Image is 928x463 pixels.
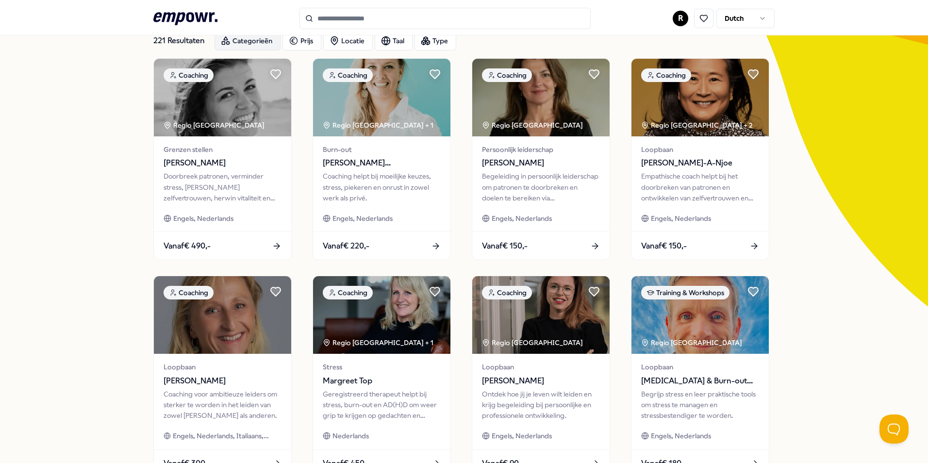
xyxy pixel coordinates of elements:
[313,276,450,354] img: package image
[641,144,759,155] span: Loopbaan
[313,59,450,136] img: package image
[482,375,600,387] span: [PERSON_NAME]
[323,120,433,131] div: Regio [GEOGRAPHIC_DATA] + 1
[164,362,282,372] span: Loopbaan
[482,389,600,421] div: Ontdek hoe jij je leven wilt leiden en krijg begeleiding bij persoonlijke en professionele ontwik...
[641,362,759,372] span: Loopbaan
[154,276,291,354] img: package image
[323,68,373,82] div: Coaching
[641,157,759,169] span: [PERSON_NAME]-A-Njoe
[173,213,233,224] span: Engels, Nederlands
[332,430,369,441] span: Nederlands
[482,157,600,169] span: [PERSON_NAME]
[631,276,769,354] img: package image
[164,375,282,387] span: [PERSON_NAME]
[164,144,282,155] span: Grenzen stellen
[282,31,321,50] button: Prijs
[641,120,753,131] div: Regio [GEOGRAPHIC_DATA] + 2
[641,337,744,348] div: Regio [GEOGRAPHIC_DATA]
[641,375,759,387] span: [MEDICAL_DATA] & Burn-out Preventie
[164,171,282,203] div: Doorbreek patronen, verminder stress, [PERSON_NAME] zelfvertrouwen, herwin vitaliteit en kies voo...
[164,286,214,299] div: Coaching
[482,120,584,131] div: Regio [GEOGRAPHIC_DATA]
[472,58,610,260] a: package imageCoachingRegio [GEOGRAPHIC_DATA] Persoonlijk leiderschap[PERSON_NAME]Begeleiding in p...
[313,58,451,260] a: package imageCoachingRegio [GEOGRAPHIC_DATA] + 1Burn-out[PERSON_NAME][GEOGRAPHIC_DATA]Coaching he...
[323,362,441,372] span: Stress
[164,120,266,131] div: Regio [GEOGRAPHIC_DATA]
[323,171,441,203] div: Coaching helpt bij moeilijke keuzes, stress, piekeren en onrust in zowel werk als privé.
[482,286,532,299] div: Coaching
[472,59,610,136] img: package image
[173,430,282,441] span: Engels, Nederlands, Italiaans, Zweeds
[323,389,441,421] div: Geregistreerd therapeut helpt bij stress, burn-out en AD(H)D om weer grip te krijgen op gedachten...
[641,389,759,421] div: Begrijp stress en leer praktische tools om stress te managen en stressbestendiger te worden.
[651,430,711,441] span: Engels, Nederlands
[153,31,207,50] div: 221 Resultaten
[323,144,441,155] span: Burn-out
[482,362,600,372] span: Loopbaan
[631,58,769,260] a: package imageCoachingRegio [GEOGRAPHIC_DATA] + 2Loopbaan[PERSON_NAME]-A-NjoeEmpathische coach hel...
[164,157,282,169] span: [PERSON_NAME]
[375,31,413,50] button: Taal
[673,11,688,26] button: R
[164,389,282,421] div: Coaching voor ambitieuze leiders om sterker te worden in het leiden van zowel [PERSON_NAME] als a...
[641,286,729,299] div: Training & Workshops
[482,171,600,203] div: Begeleiding in persoonlijk leiderschap om patronen te doorbreken en doelen te bereiken via bewust...
[482,68,532,82] div: Coaching
[215,31,281,50] button: Categorieën
[641,68,691,82] div: Coaching
[482,144,600,155] span: Persoonlijk leiderschap
[879,414,909,444] iframe: Help Scout Beacon - Open
[492,430,552,441] span: Engels, Nederlands
[323,157,441,169] span: [PERSON_NAME][GEOGRAPHIC_DATA]
[323,286,373,299] div: Coaching
[482,337,584,348] div: Regio [GEOGRAPHIC_DATA]
[414,31,456,50] button: Type
[323,337,433,348] div: Regio [GEOGRAPHIC_DATA] + 1
[323,375,441,387] span: Margreet Top
[323,31,373,50] button: Locatie
[641,240,687,252] span: Vanaf € 150,-
[164,68,214,82] div: Coaching
[332,213,393,224] span: Engels, Nederlands
[323,240,369,252] span: Vanaf € 220,-
[492,213,552,224] span: Engels, Nederlands
[641,171,759,203] div: Empathische coach helpt bij het doorbreken van patronen en ontwikkelen van zelfvertrouwen en inne...
[482,240,528,252] span: Vanaf € 150,-
[153,58,292,260] a: package imageCoachingRegio [GEOGRAPHIC_DATA] Grenzen stellen[PERSON_NAME]Doorbreek patronen, verm...
[631,59,769,136] img: package image
[164,240,211,252] span: Vanaf € 490,-
[154,59,291,136] img: package image
[472,276,610,354] img: package image
[651,213,711,224] span: Engels, Nederlands
[299,8,591,29] input: Search for products, categories or subcategories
